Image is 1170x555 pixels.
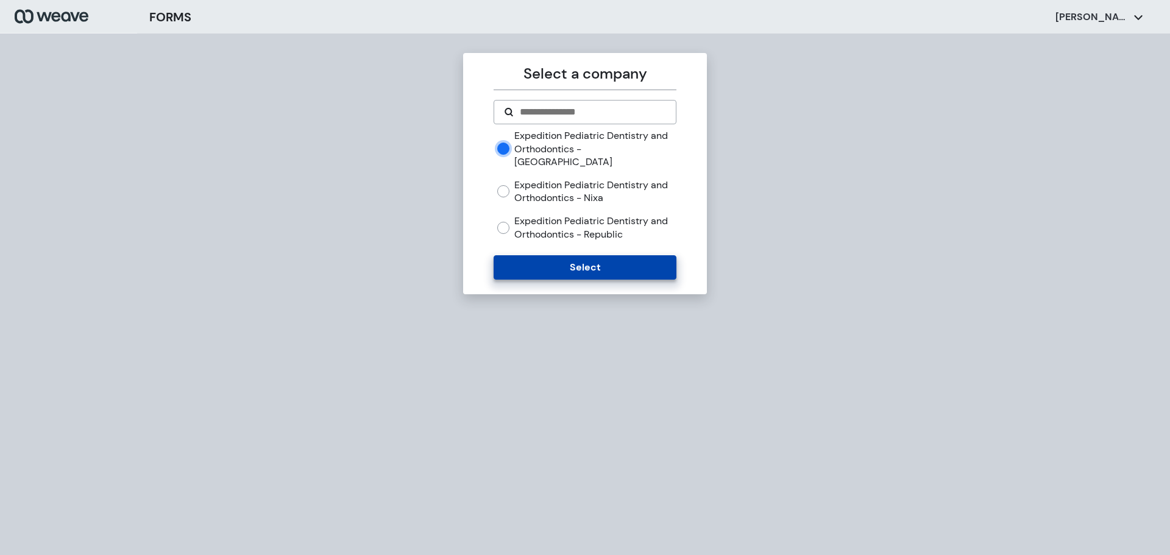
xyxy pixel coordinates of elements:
p: Select a company [494,63,676,85]
h3: FORMS [149,8,191,26]
button: Select [494,255,676,280]
input: Search [519,105,665,119]
label: Expedition Pediatric Dentistry and Orthodontics - Republic [514,214,676,241]
label: Expedition Pediatric Dentistry and Orthodontics - Nixa [514,179,676,205]
label: Expedition Pediatric Dentistry and Orthodontics - [GEOGRAPHIC_DATA] [514,129,676,169]
p: [PERSON_NAME] [1055,10,1129,24]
